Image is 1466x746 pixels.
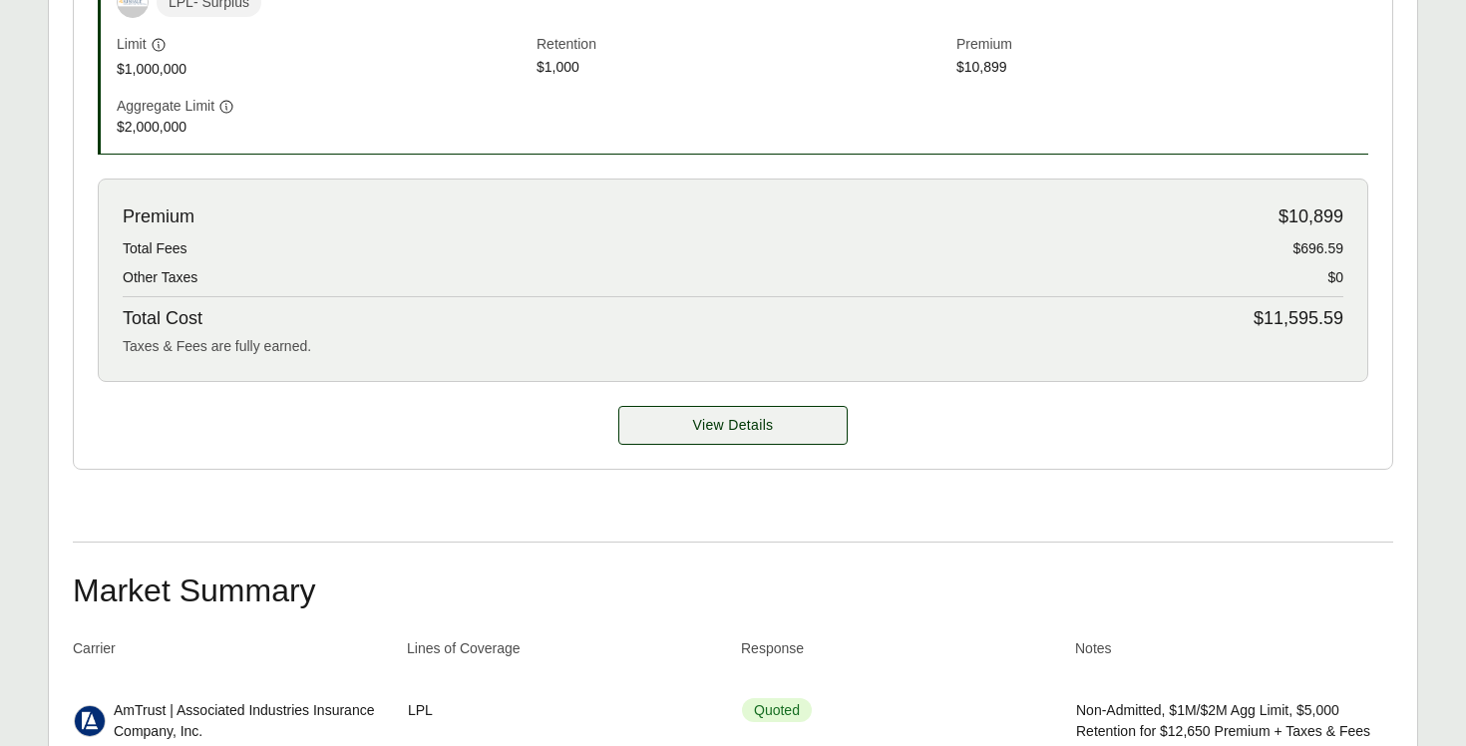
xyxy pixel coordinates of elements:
[1076,700,1392,742] span: Non-Admitted, $1M/$2M Agg Limit, $5,000 Retention for $12,650 Premium + Taxes & Fees
[693,415,774,436] span: View Details
[123,267,197,288] span: Other Taxes
[408,700,433,721] span: LPL
[741,638,1059,667] th: Response
[75,706,105,736] img: AmTrust | Associated Industries Insurance Company, Inc. logo
[618,406,848,445] a: Kinsale details
[742,698,812,722] span: Quoted
[73,638,391,667] th: Carrier
[123,203,194,230] span: Premium
[123,238,187,259] span: Total Fees
[123,305,202,332] span: Total Cost
[1292,238,1343,259] span: $696.59
[117,59,529,80] span: $1,000,000
[123,336,1343,357] div: Taxes & Fees are fully earned.
[1279,203,1343,230] span: $10,899
[117,34,147,55] span: Limit
[618,406,848,445] button: View Details
[73,574,1393,606] h2: Market Summary
[114,700,390,742] span: AmTrust | Associated Industries Insurance Company, Inc.
[537,34,948,57] span: Retention
[1075,638,1393,667] th: Notes
[956,34,1368,57] span: Premium
[1254,305,1343,332] span: $11,595.59
[117,117,529,138] span: $2,000,000
[956,57,1368,80] span: $10,899
[407,638,725,667] th: Lines of Coverage
[117,96,214,117] span: Aggregate Limit
[1327,267,1343,288] span: $0
[537,57,948,80] span: $1,000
